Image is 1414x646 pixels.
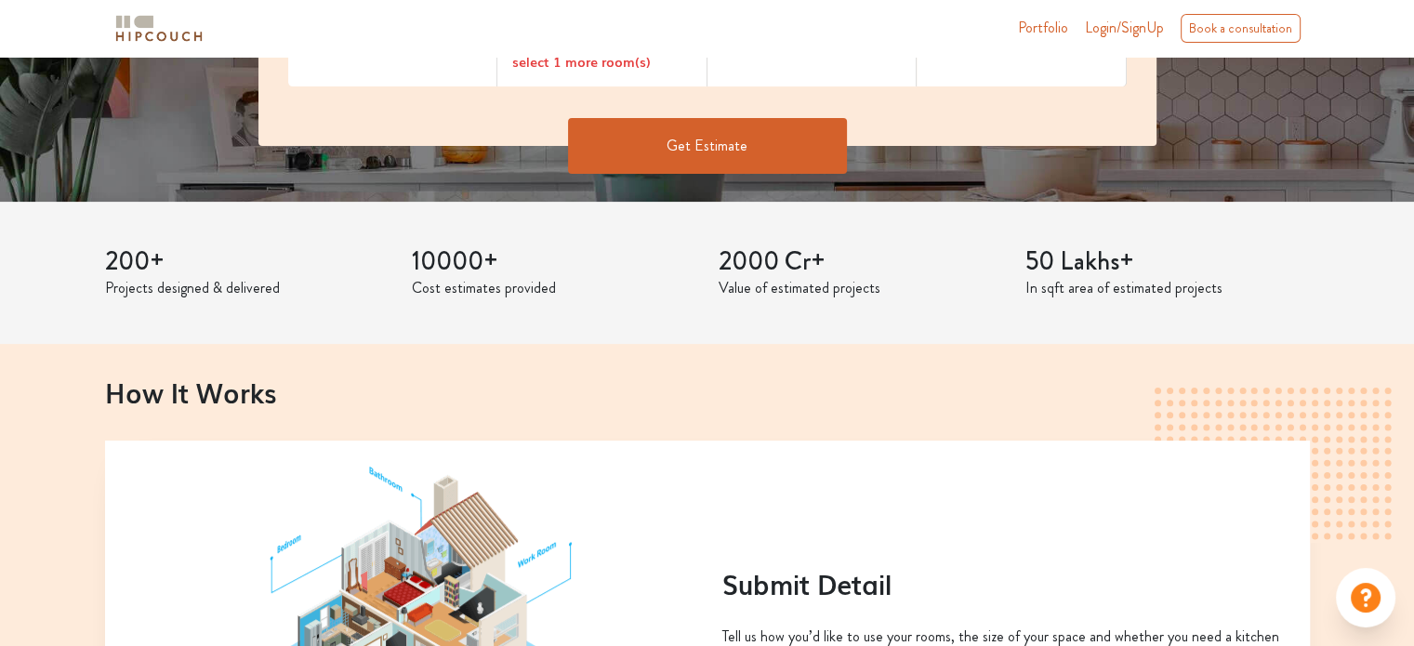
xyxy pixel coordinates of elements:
[1085,17,1164,38] span: Login/SignUp
[112,7,205,49] span: logo-horizontal.svg
[412,277,696,299] p: Cost estimates provided
[719,246,1003,278] h3: 2000 Cr+
[112,12,205,45] img: logo-horizontal.svg
[105,246,390,278] h3: 200+
[1025,246,1310,278] h3: 50 Lakhs+
[1025,277,1310,299] p: In sqft area of estimated projects
[105,277,390,299] p: Projects designed & delivered
[719,277,1003,299] p: Value of estimated projects
[412,246,696,278] h3: 10000+
[568,118,847,174] button: Get Estimate
[1018,17,1068,39] a: Portfolio
[1181,14,1301,43] div: Book a consultation
[512,52,692,72] div: select 1 more room(s)
[105,376,1310,408] h2: How It Works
